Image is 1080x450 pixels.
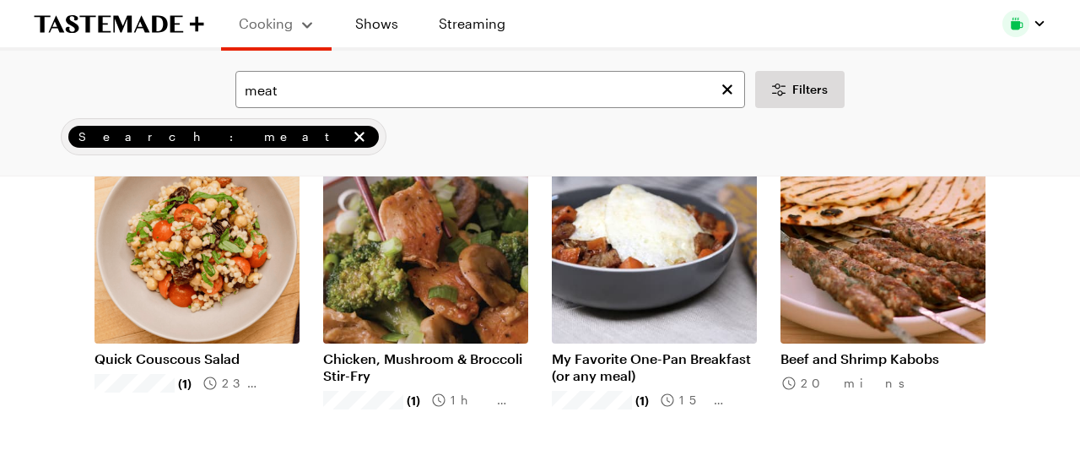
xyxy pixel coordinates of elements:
[755,71,845,108] button: Desktop filters
[238,7,315,41] button: Cooking
[780,350,985,367] a: Beef and Shrimp Kabobs
[1002,10,1046,37] button: Profile picture
[239,15,293,31] span: Cooking
[1002,10,1029,37] img: Profile picture
[34,14,204,34] a: To Tastemade Home Page
[94,350,300,367] a: Quick Couscous Salad
[792,81,828,98] span: Filters
[552,350,757,384] a: My Favorite One-Pan Breakfast (or any meal)
[350,127,369,146] button: remove Search: meat
[718,80,737,99] button: Clear search
[323,350,528,384] a: Chicken, Mushroom & Broccoli Stir-Fry
[78,127,347,146] span: Search: meat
